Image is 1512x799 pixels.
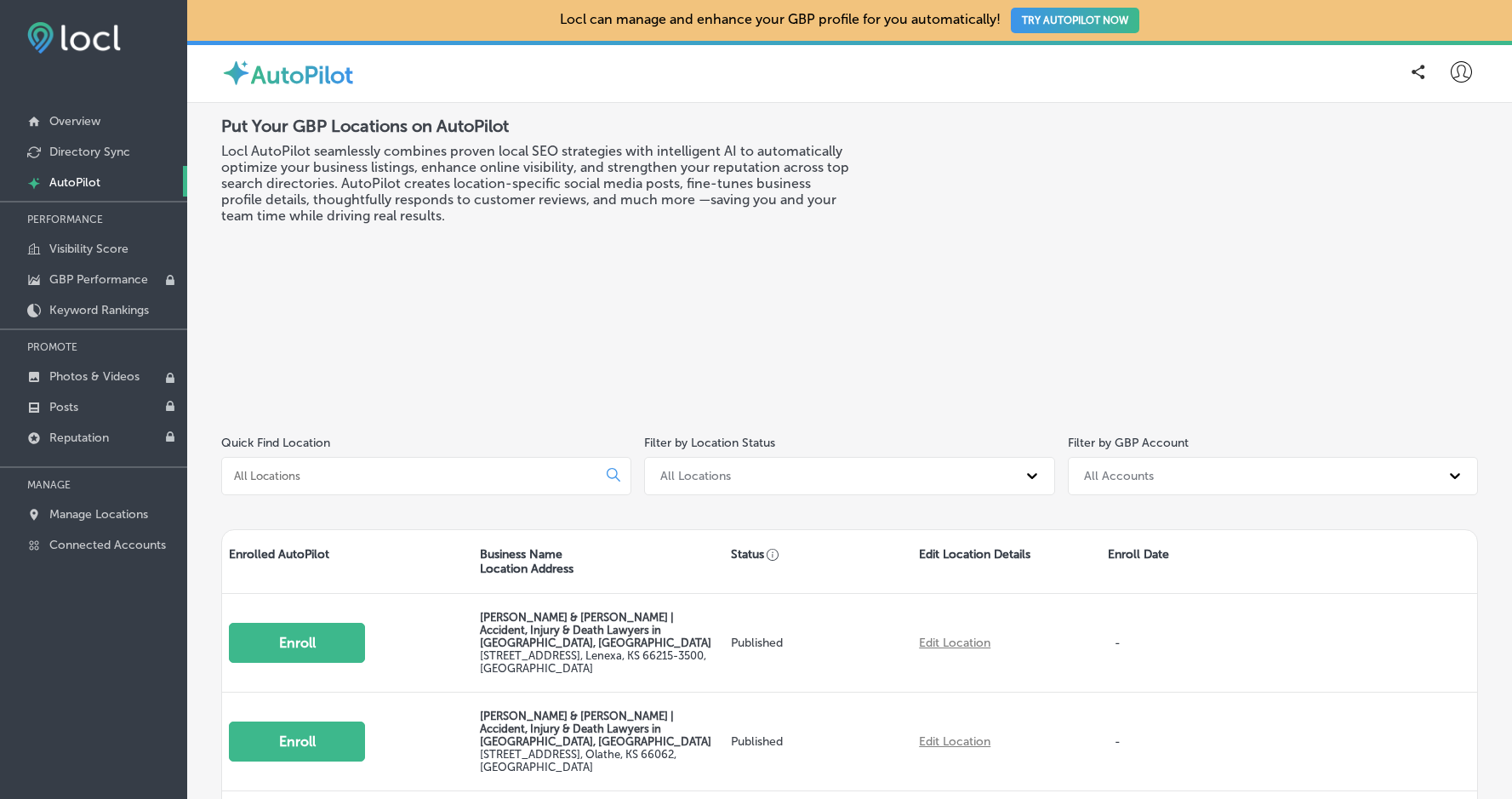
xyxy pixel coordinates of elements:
[49,114,100,128] p: Overview
[912,530,1100,593] div: Edit Location Details
[27,22,121,54] img: fda3e92497d09a02dc62c9cd864e3231.png
[731,734,905,749] p: Published
[919,734,990,749] a: Edit Location
[221,143,850,224] h3: Locl AutoPilot seamlessly combines proven local SEO strategies with intelligent AI to automatical...
[1101,530,1289,593] div: Enroll Date
[229,722,365,762] button: Enroll
[229,623,365,663] button: Enroll
[731,636,905,650] p: Published
[49,303,149,317] p: Keyword Rankings
[975,116,1478,398] iframe: Locl: AutoPilot Overview
[480,748,676,773] label: [STREET_ADDRESS] , Olathe, KS 66062, [GEOGRAPHIC_DATA]
[222,530,473,593] div: Enrolled AutoPilot
[724,530,912,593] div: Status
[1068,436,1189,450] label: Filter by GBP Account
[49,538,166,552] p: Connected Accounts
[480,649,706,675] label: [STREET_ADDRESS] , Lenexa, KS 66215-3500, [GEOGRAPHIC_DATA]
[251,61,353,89] label: AutoPilot
[480,710,717,748] p: [PERSON_NAME] & [PERSON_NAME] | Accident, Injury & Death Lawyers in [GEOGRAPHIC_DATA], [GEOGRAPHI...
[480,611,717,649] p: [PERSON_NAME] & [PERSON_NAME] | Accident, Injury & Death Lawyers in [GEOGRAPHIC_DATA], [GEOGRAPHI...
[49,507,148,522] p: Manage Locations
[49,145,130,159] p: Directory Sync
[473,530,724,593] div: Business Name Location Address
[49,369,140,384] p: Photos & Videos
[644,436,775,450] label: Filter by Location Status
[49,431,109,445] p: Reputation
[49,175,100,190] p: AutoPilot
[49,400,78,414] p: Posts
[232,468,593,483] input: All Locations
[1011,8,1139,33] button: TRY AUTOPILOT NOW
[221,436,330,450] label: Quick Find Location
[49,242,128,256] p: Visibility Score
[660,469,731,483] div: All Locations
[49,272,148,287] p: GBP Performance
[919,636,990,650] a: Edit Location
[221,58,251,88] img: autopilot-icon
[1108,717,1146,766] p: -
[1108,619,1146,667] p: -
[1084,469,1154,483] div: All Accounts
[221,116,850,136] h2: Put Your GBP Locations on AutoPilot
